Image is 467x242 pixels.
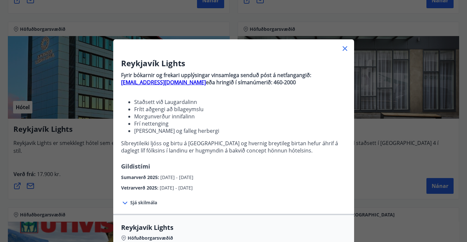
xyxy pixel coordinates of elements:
[134,127,346,134] li: [PERSON_NAME] og falleg herbergi
[134,113,346,120] li: Morgunverður innifalinn
[160,174,193,180] span: [DATE] - [DATE]
[121,162,150,170] span: Gildistími
[121,223,346,232] span: Reykjavík Lights
[130,199,157,206] span: Sjá skilmála
[121,71,311,79] strong: Fyrir bókarnir og frekari upplýsingar vinsamlega senduð póst á netfangangið:
[121,174,160,180] span: Sumarverð 2025 :
[121,140,346,154] p: Síbreytileiki ljóss og birtu á [GEOGRAPHIC_DATA] og hvernig breytileg birtan hefur áhrif á dagleg...
[206,79,296,86] strong: eða hringið í símanúmerið: 460-2000
[121,79,206,86] a: [EMAIL_ADDRESS][DOMAIN_NAME]
[121,185,160,191] span: Vetrarverð 2025 :
[134,106,346,113] li: Frítt aðgengi að bílageymslu
[134,120,346,127] li: Frí nettenging
[160,185,193,191] span: [DATE] - [DATE]
[134,98,346,106] li: Staðsett við Laugardalinn
[128,235,173,241] span: Höfuðborgarsvæðið
[121,58,346,69] h3: Reykjavík Lights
